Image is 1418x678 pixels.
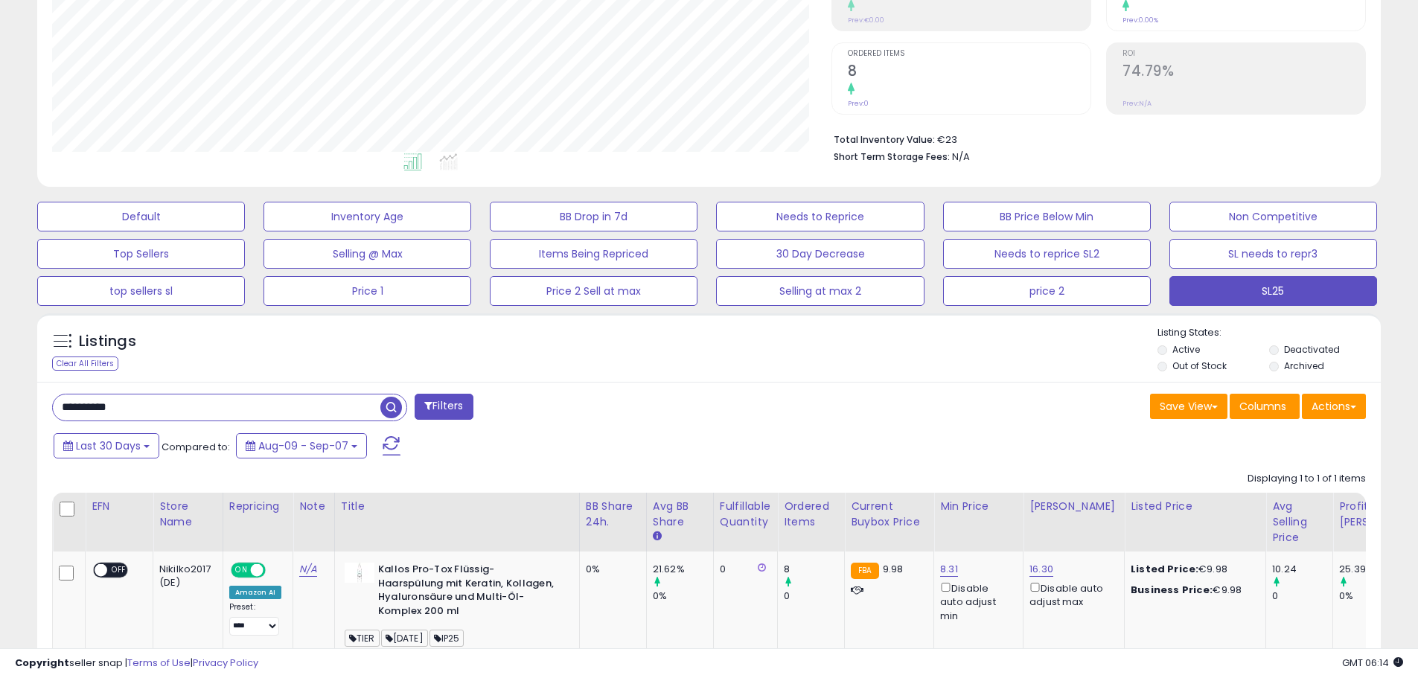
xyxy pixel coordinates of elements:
small: Prev: 0.00% [1122,16,1158,25]
button: Non Competitive [1169,202,1377,231]
span: Aug-09 - Sep-07 [258,438,348,453]
div: €9.98 [1131,583,1254,597]
div: Displaying 1 to 1 of 1 items [1248,472,1366,486]
b: Business Price: [1131,583,1213,597]
a: 16.30 [1029,562,1053,577]
button: Last 30 Days [54,433,159,458]
button: Filters [415,394,473,420]
div: 0% [586,563,635,576]
button: BB Price Below Min [943,202,1151,231]
button: Columns [1230,394,1300,419]
small: Prev: €0.00 [848,16,884,25]
div: Disable auto adjust max [1029,580,1113,609]
button: Selling @ Max [264,239,471,269]
div: EFN [92,499,147,514]
a: Privacy Policy [193,656,258,670]
div: 21.62% [653,563,713,576]
div: [PERSON_NAME] [1029,499,1118,514]
button: Actions [1302,394,1366,419]
button: Selling at max 2 [716,276,924,306]
a: Terms of Use [127,656,191,670]
button: Needs to reprice SL2 [943,239,1151,269]
span: N/A [952,150,970,164]
button: Price 2 Sell at max [490,276,697,306]
button: Save View [1150,394,1227,419]
b: Total Inventory Value: [834,133,935,146]
div: Disable auto adjust min [940,580,1012,623]
small: Prev: N/A [1122,99,1152,108]
div: Nikilko2017 (DE) [159,563,211,589]
small: Prev: 0 [848,99,869,108]
h2: 8 [848,63,1090,83]
div: Min Price [940,499,1017,514]
div: 0 [784,589,844,603]
span: Ordered Items [848,50,1090,58]
a: N/A [299,562,317,577]
b: Listed Price: [1131,562,1198,576]
img: 21+tnn5cz9L._SL40_.jpg [345,563,374,583]
div: Amazon AI [229,586,281,599]
div: BB Share 24h. [586,499,640,530]
button: Price 1 [264,276,471,306]
div: Store Name [159,499,217,530]
span: 9.98 [883,562,904,576]
button: top sellers sl [37,276,245,306]
div: Ordered Items [784,499,838,530]
button: price 2 [943,276,1151,306]
span: Columns [1239,399,1286,414]
b: Short Term Storage Fees: [834,150,950,163]
span: TIER [345,630,380,647]
button: Items Being Repriced [490,239,697,269]
div: Title [341,499,573,514]
small: FBA [851,563,878,579]
span: ROI [1122,50,1365,58]
button: Inventory Age [264,202,471,231]
button: 30 Day Decrease [716,239,924,269]
div: 0 [720,563,766,576]
h5: Listings [79,331,136,352]
div: 0 [1272,589,1332,603]
div: Avg BB Share [653,499,707,530]
span: [DATE] [381,630,428,647]
span: OFF [263,564,287,577]
button: Default [37,202,245,231]
span: Last 30 Days [76,438,141,453]
p: Listing States: [1157,326,1381,340]
button: Top Sellers [37,239,245,269]
div: Repricing [229,499,287,514]
h2: 74.79% [1122,63,1365,83]
div: €9.98 [1131,563,1254,576]
span: OFF [107,564,131,577]
div: Avg Selling Price [1272,499,1326,546]
div: 0% [653,589,713,603]
span: 2025-10-8 06:14 GMT [1342,656,1403,670]
span: ON [232,564,251,577]
button: SL25 [1169,276,1377,306]
button: SL needs to repr3 [1169,239,1377,269]
div: Clear All Filters [52,356,118,371]
div: 8 [784,563,844,576]
div: Listed Price [1131,499,1259,514]
b: Kallos Pro-Tox Flüssig-Haarspülung mit Keratin, Kollagen, Hyaluronsäure und Multi-Öl-Komplex 200 ml [378,563,559,621]
label: Deactivated [1284,343,1340,356]
label: Archived [1284,359,1324,372]
button: Aug-09 - Sep-07 [236,433,367,458]
li: €23 [834,129,1355,147]
button: Needs to Reprice [716,202,924,231]
div: Current Buybox Price [851,499,927,530]
button: BB Drop in 7d [490,202,697,231]
span: Compared to: [162,440,230,454]
div: seller snap | | [15,656,258,671]
label: Out of Stock [1172,359,1227,372]
span: IP25 [429,630,464,647]
div: Preset: [229,602,281,636]
a: 8.31 [940,562,958,577]
div: 10.24 [1272,563,1332,576]
label: Active [1172,343,1200,356]
strong: Copyright [15,656,69,670]
div: Fulfillable Quantity [720,499,771,530]
div: Note [299,499,328,514]
small: Avg BB Share. [653,530,662,543]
